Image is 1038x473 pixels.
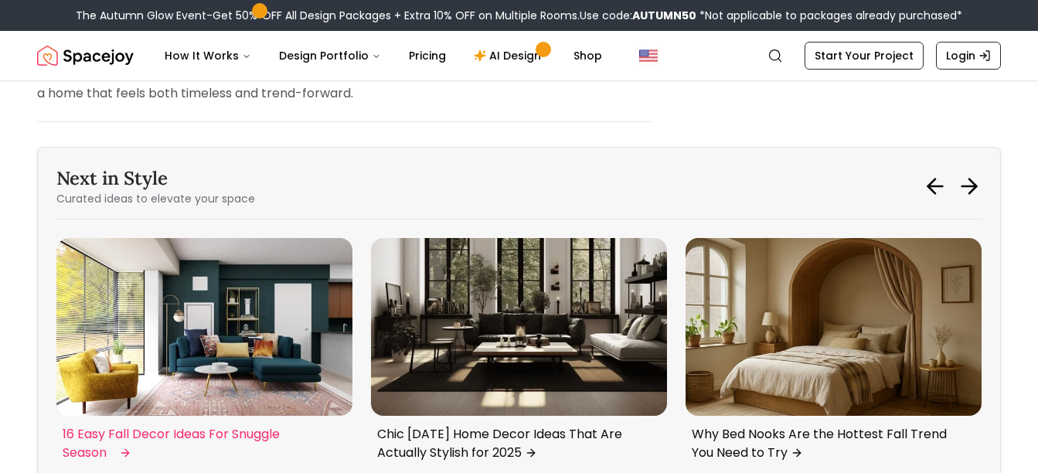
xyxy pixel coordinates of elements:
[805,42,924,70] a: Start Your Project
[632,8,696,23] b: AUTUMN50
[56,166,255,191] h3: Next in Style
[639,46,658,65] img: United States
[267,40,393,71] button: Design Portfolio
[56,191,255,206] p: Curated ideas to elevate your space
[686,238,982,468] a: Next in Style - Why Bed Nooks Are the Hottest Fall Trend You Need to TryWhy Bed Nooks Are the Hot...
[56,238,352,468] a: Next in Style - 16 Easy Fall Decor Ideas For Snuggle Season16 Easy Fall Decor Ideas For Snuggle S...
[396,40,458,71] a: Pricing
[377,425,655,462] p: Chic [DATE] Home Decor Ideas That Are Actually Stylish for 2025
[37,31,1001,80] nav: Global
[686,238,982,416] img: Next in Style - Why Bed Nooks Are the Hottest Fall Trend You Need to Try
[936,42,1001,70] a: Login
[37,40,134,71] a: Spacejoy
[696,8,962,23] span: *Not applicable to packages already purchased*
[371,238,667,468] a: Next in Style - Chic Halloween Home Decor Ideas That Are Actually Stylish for 2025Chic [DATE] Hom...
[76,8,962,23] div: The Autumn Glow Event-Get 50% OFF All Design Packages + Extra 10% OFF on Multiple Rooms.
[371,238,667,416] img: Next in Style - Chic Halloween Home Decor Ideas That Are Actually Stylish for 2025
[692,425,969,462] p: Why Bed Nooks Are the Hottest Fall Trend You Need to Try
[56,238,352,416] img: Next in Style - 16 Easy Fall Decor Ideas For Snuggle Season
[152,40,614,71] nav: Main
[561,40,614,71] a: Shop
[63,425,340,462] p: 16 Easy Fall Decor Ideas For Snuggle Season
[461,40,558,71] a: AI Design
[37,40,134,71] img: Spacejoy Logo
[152,40,264,71] button: How It Works
[580,8,696,23] span: Use code:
